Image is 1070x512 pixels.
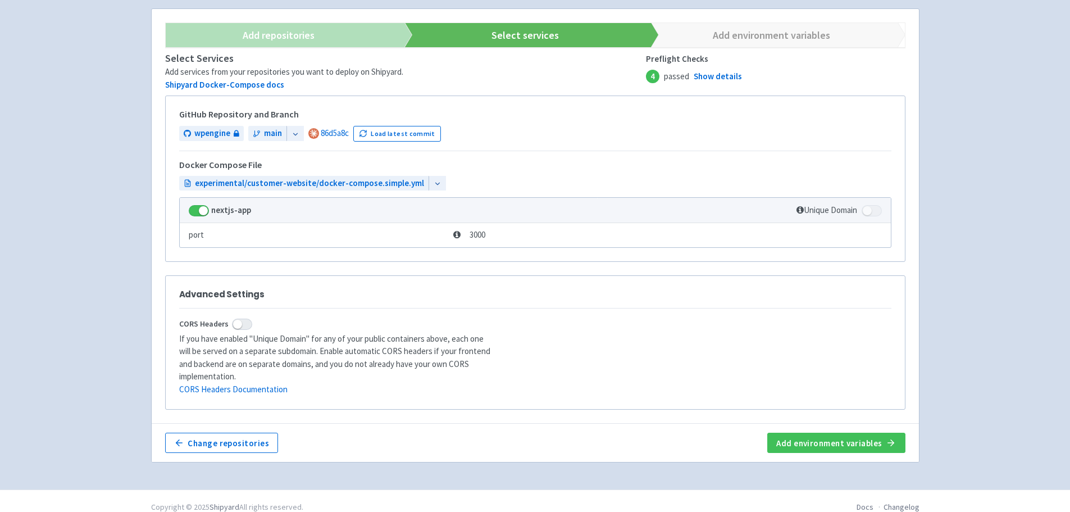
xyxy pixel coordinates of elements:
[194,127,230,140] span: wpengine
[857,502,873,512] a: Docs
[641,23,888,47] a: Add environment variables
[210,502,239,512] a: Shipyard
[179,318,229,330] span: CORS Headers
[248,126,286,141] a: main
[179,176,429,191] a: experimental/customer-website/docker-compose.simple.yml
[796,205,857,215] span: Unique Domain
[179,384,288,395] a: CORS Headers Documentation
[179,160,262,170] h5: Docker Compose File
[165,433,279,453] button: Change repositories
[180,223,450,247] td: port
[646,70,659,83] span: 4
[195,177,424,190] span: experimental/customer-website/docker-compose.simple.yml
[211,205,251,215] strong: nextjs-app
[179,110,891,120] h5: GitHub Repository and Branch
[767,433,905,453] button: Add environment variables
[694,70,742,83] a: Show details
[646,53,742,66] span: Preflight Checks
[179,289,891,299] h3: Advanced Settings
[179,333,494,396] p: If you have enabled "Unique Domain" for any of your public containers above, each one will be ser...
[321,128,349,138] a: 86d5a8c
[149,23,395,47] a: Add repositories
[646,70,742,83] span: passed
[353,126,441,142] button: Load latest commit
[165,53,646,64] h4: Select Services
[179,126,244,141] a: wpengine
[884,502,919,512] a: Changelog
[165,66,646,79] div: Add services from your repositories you want to deploy on Shipyard.
[453,229,485,242] span: 3000
[264,127,282,140] span: main
[165,79,284,90] a: Shipyard Docker-Compose docs
[395,23,641,47] a: Select services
